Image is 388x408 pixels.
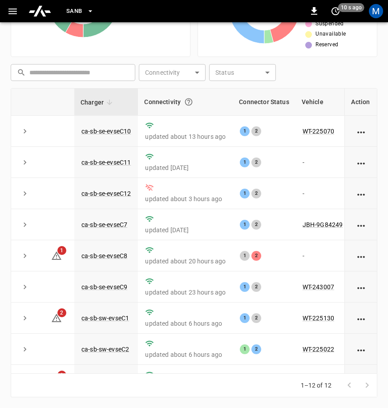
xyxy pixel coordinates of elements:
img: ampcontrol.io logo [28,3,52,20]
a: WT-225022 [303,346,334,353]
span: Reserved [315,40,338,49]
a: ca-sb-se-evseC9 [81,283,127,291]
a: ca-sb-se-evseC11 [81,159,131,166]
div: 2 [251,189,261,198]
div: 2 [251,282,261,292]
div: 2 [251,344,261,354]
span: 1 [57,371,66,380]
div: action cell options [356,345,367,354]
td: - [295,365,350,396]
th: Action [344,89,377,116]
button: expand row [18,280,32,294]
button: expand row [18,311,32,325]
th: Connector Status [233,89,295,116]
button: Connection between the charger and our software. [181,94,197,110]
a: 2 [51,314,62,321]
div: 1 [240,344,250,354]
p: updated about 6 hours ago [145,319,226,328]
button: expand row [18,125,32,138]
td: - [295,147,350,178]
div: 1 [240,189,250,198]
th: Vehicle [295,89,350,116]
div: action cell options [356,251,367,260]
div: 1 [240,251,250,261]
div: Connectivity [144,94,226,110]
span: 2 [57,308,66,317]
div: 2 [251,251,261,261]
div: action cell options [356,189,367,198]
div: 2 [251,126,261,136]
a: ca-sb-se-evseC12 [81,190,131,197]
p: updated about 20 hours ago [145,257,226,266]
a: 1 [51,252,62,259]
div: 1 [240,282,250,292]
div: 2 [251,220,261,230]
p: updated [DATE] [145,163,226,172]
a: ca-sb-sw-evseC2 [81,346,129,353]
div: action cell options [356,127,367,136]
p: updated about 3 hours ago [145,194,226,203]
a: WT-243007 [303,283,334,291]
p: updated about 6 hours ago [145,350,226,359]
div: profile-icon [369,4,383,18]
a: JBH-9G84249 [303,221,343,228]
button: SanB [63,3,97,20]
div: action cell options [356,314,367,323]
span: SanB [66,6,82,16]
p: 1–12 of 12 [301,381,332,390]
div: 1 [240,313,250,323]
button: expand row [18,343,32,356]
div: action cell options [356,220,367,229]
div: 1 [240,126,250,136]
span: Suspended [315,20,344,28]
td: - [295,178,350,209]
span: Unavailable [315,30,346,39]
a: ca-sb-se-evseC10 [81,128,131,135]
div: action cell options [356,158,367,167]
div: action cell options [356,283,367,291]
a: ca-sb-se-evseC8 [81,252,127,259]
p: updated [DATE] [145,226,226,234]
button: expand row [18,218,32,231]
span: Charger [81,97,115,108]
a: ca-sb-sw-evseC1 [81,315,129,322]
td: - [295,240,350,271]
a: WT-225130 [303,315,334,322]
span: 10 s ago [338,3,364,12]
a: ca-sb-se-evseC7 [81,221,127,228]
button: expand row [18,249,32,263]
p: updated about 23 hours ago [145,288,226,297]
button: expand row [18,156,32,169]
button: set refresh interval [328,4,343,18]
a: WT-225070 [303,128,334,135]
div: 1 [240,158,250,167]
span: 1 [57,246,66,255]
div: 2 [251,158,261,167]
p: updated about 13 hours ago [145,132,226,141]
button: expand row [18,187,32,200]
div: 2 [251,313,261,323]
div: 1 [240,220,250,230]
